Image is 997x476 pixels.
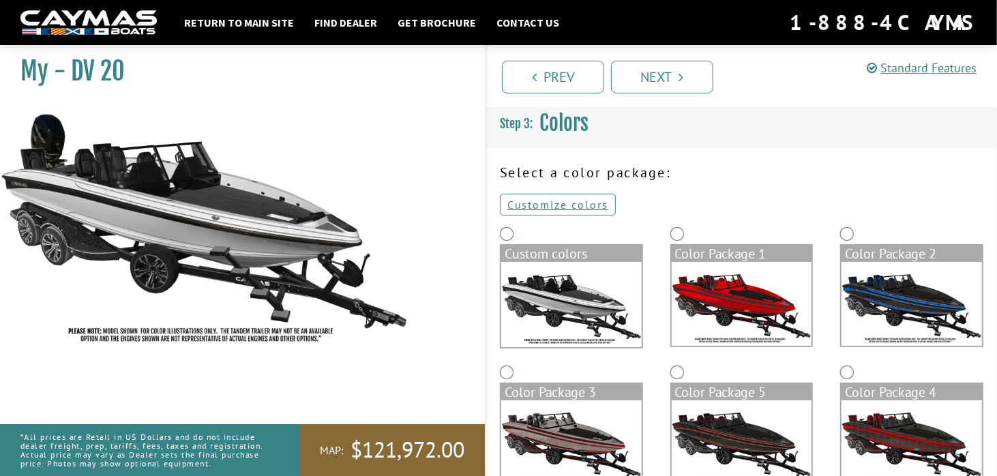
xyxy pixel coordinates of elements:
[20,56,451,87] h1: My - DV 20
[498,59,997,93] ul: Pagination
[501,384,642,400] div: Color Package 3
[20,426,269,475] p: *All prices are Retail in US Dollars and do not include dealer freight, prep, tariffs, fees, taxe...
[672,246,812,262] div: Color Package 1
[500,162,983,183] p: Select a color package:
[308,14,384,31] a: Find Dealer
[501,246,642,262] div: Custom colors
[299,424,485,476] a: MAP:$121,972.00
[842,384,982,400] div: Color Package 4
[790,8,977,38] div: 1-888-4CAYMAS
[672,262,812,346] img: color_package_382.png
[500,194,616,215] a: Customize colors
[177,14,301,31] a: Return to main site
[502,61,604,93] a: Prev
[391,14,483,31] a: Get Brochure
[842,262,982,346] img: color_package_383.png
[611,61,713,93] a: Next
[842,246,982,262] div: Color Package 2
[20,10,157,35] img: white-logo-c9c8dbefe5ff5ceceb0f0178aa75bf4bb51f6bca0971e226c86eb53dfe498488.png
[351,436,464,464] span: $121,972.00
[320,443,344,458] span: MAP:
[672,384,812,400] div: Color Package 5
[490,14,566,31] a: Contact Us
[867,60,977,76] a: Standard Features
[501,262,642,347] img: DV22-Base-Layer.png
[486,98,997,149] h3: Colors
